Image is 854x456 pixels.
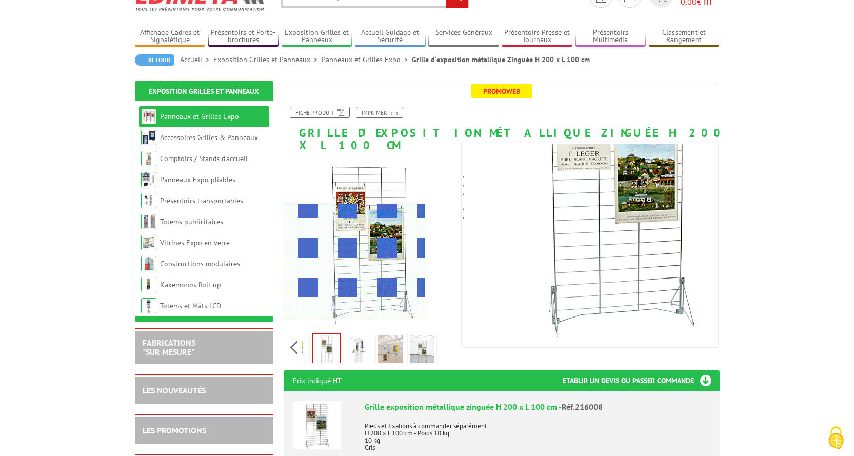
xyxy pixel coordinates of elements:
[141,193,156,208] img: Présentoirs transportables
[563,370,720,391] h3: Etablir un devis ou passer commande
[160,175,235,184] a: Panneaux Expo pliables
[313,334,340,366] img: grille_exposition_metallique_zinguee_216008_1.jpg
[471,84,532,98] span: Promoweb
[160,217,223,226] a: Totems publicitaires
[143,338,195,357] a: FABRICATIONS"Sur Mesure"
[282,28,352,45] a: Exposition Grilles et Panneaux
[649,28,720,45] a: Classement et Rangement
[322,55,412,64] a: Panneaux et Grilles Expo
[293,370,342,391] p: Prix indiqué HT
[141,256,156,271] img: Constructions modulaires
[143,385,206,395] a: LES NOUVEAUTÉS
[464,37,771,345] img: grille_exposition_metallique_zinguee_216008_1.jpg
[160,280,221,289] a: Kakémonos Roll-up
[141,277,156,292] img: Kakémonos Roll-up
[160,112,239,121] a: Panneaux et Grilles Expo
[575,28,646,45] a: Présentoirs Multimédia
[160,259,240,268] a: Constructions modulaires
[160,238,230,247] a: Vitrines Expo en verre
[141,172,156,187] img: Panneaux Expo pliables
[160,301,221,310] a: Totems et Mâts LCD
[293,401,341,449] img: Grille exposition métallique zinguée H 200 x L 100 cm
[141,130,156,145] img: Accessoires Grilles & Panneaux
[818,421,854,456] button: Cookies (fenêtre modale)
[135,54,174,66] a: Retour
[160,196,243,205] a: Présentoirs transportables
[355,28,426,45] a: Accueil Guidage et Sécurité
[412,54,590,65] li: Grille d'exposition métallique Zinguée H 200 x L 100 cm
[141,109,156,124] img: Panneaux et Grilles Expo
[208,28,279,45] a: Présentoirs et Porte-brochures
[149,87,259,96] a: Exposition Grilles et Panneaux
[289,339,299,356] span: Previous
[180,55,213,64] a: Accueil
[378,335,403,367] img: grille_exposition_metallique_zinguee_216008_3.jpg
[141,235,156,250] img: Vitrines Expo en verre
[823,425,849,451] img: Cookies (fenêtre modale)
[135,28,206,45] a: Affichage Cadres et Signalétique
[410,335,434,367] img: grille_exposition_metallique_zinguee_216008_4.jpg
[290,107,350,118] a: Fiche produit
[141,214,156,229] img: Totems publicitaires
[562,402,603,412] span: Réf.216008
[346,335,371,367] img: grille_exposition_metallique_zinguee_216008.jpg
[160,133,258,142] a: Accessoires Grilles & Panneaux
[160,154,248,163] a: Comptoirs / Stands d'accueil
[365,401,710,413] div: Grille exposition métallique zinguée H 200 x L 100 cm -
[502,28,572,45] a: Présentoirs Presse et Journaux
[428,28,499,45] a: Services Généraux
[213,55,322,64] a: Exposition Grilles et Panneaux
[143,425,206,435] a: LES PROMOTIONS
[356,107,403,118] a: Imprimer
[365,415,710,451] p: Pieds et fixations à commander séparément H 200 x L 100 cm - Poids 10 kg 10 kg Gris
[141,151,156,166] img: Comptoirs / Stands d'accueil
[141,298,156,313] img: Totems et Mâts LCD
